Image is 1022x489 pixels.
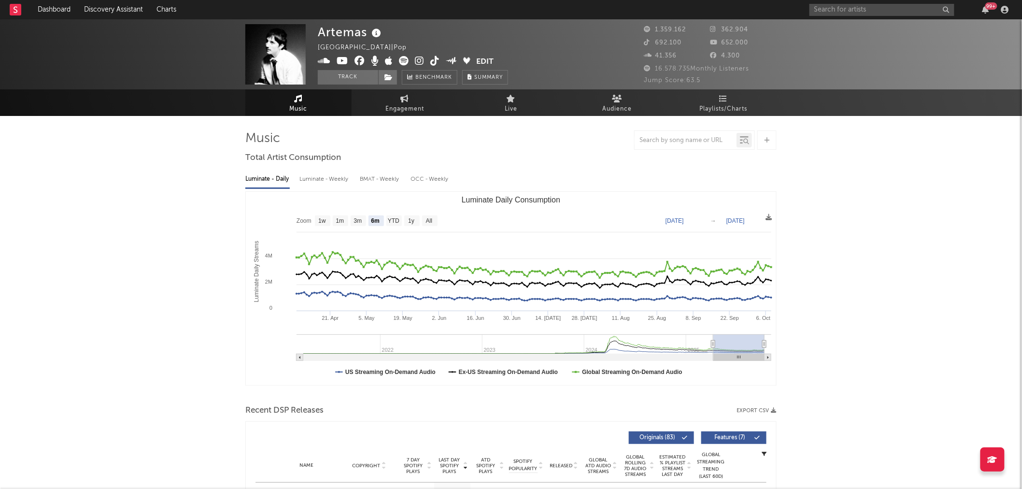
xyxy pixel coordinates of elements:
[385,103,424,115] span: Engagement
[360,171,401,187] div: BMAT - Weekly
[394,315,413,321] text: 19. May
[721,315,739,321] text: 22. Sep
[701,431,766,444] button: Features(7)
[318,24,383,40] div: Artemas
[509,458,538,473] span: Spotify Popularity
[408,218,414,225] text: 1y
[474,75,503,80] span: Summary
[265,253,272,259] text: 4M
[635,137,737,144] input: Search by song name or URL
[612,315,630,321] text: 11. Aug
[290,103,308,115] span: Music
[265,279,272,285] text: 2M
[603,103,632,115] span: Audience
[473,457,498,475] span: ATD Spotify Plays
[336,218,344,225] text: 1m
[432,315,446,321] text: 2. Jun
[253,241,260,302] text: Luminate Daily Streams
[756,315,770,321] text: 6. Oct
[462,70,508,85] button: Summary
[686,315,701,321] text: 8. Sep
[809,4,954,16] input: Search for artists
[458,89,564,116] a: Live
[644,40,681,46] span: 692.100
[985,2,997,10] div: 99 +
[388,218,399,225] text: YTD
[400,457,426,475] span: 7 Day Spotify Plays
[670,89,777,116] a: Playlists/Charts
[582,369,682,375] text: Global Streaming On-Demand Audio
[708,435,752,441] span: Features ( 7 )
[644,77,700,84] span: Jump Score: 63.5
[644,66,749,72] span: 16.578.735 Monthly Listeners
[644,53,677,59] span: 41.356
[318,42,418,54] div: [GEOGRAPHIC_DATA] | Pop
[644,27,686,33] span: 1.359.162
[477,56,494,68] button: Edit
[402,70,457,85] a: Benchmark
[245,152,341,164] span: Total Artist Consumption
[318,218,326,225] text: 1w
[352,89,458,116] a: Engagement
[359,315,375,321] text: 5. May
[710,27,749,33] span: 362.904
[245,171,290,187] div: Luminate - Daily
[297,218,312,225] text: Zoom
[696,451,725,480] div: Global Streaming Trend (Last 60D)
[710,217,716,224] text: →
[371,218,380,225] text: 6m
[467,315,484,321] text: 16. Jun
[270,305,272,311] text: 0
[982,6,989,14] button: 99+
[411,171,449,187] div: OCC - Weekly
[354,218,362,225] text: 3m
[710,53,740,59] span: 4.300
[564,89,670,116] a: Audience
[503,315,521,321] text: 30. Jun
[585,457,611,475] span: Global ATD Audio Streams
[459,369,558,375] text: Ex-US Streaming On-Demand Audio
[726,217,745,224] text: [DATE]
[666,217,684,224] text: [DATE]
[415,72,452,84] span: Benchmark
[572,315,597,321] text: 28. [DATE]
[737,408,777,414] button: Export CSV
[622,454,649,477] span: Global Rolling 7D Audio Streams
[550,463,572,469] span: Released
[536,315,561,321] text: 14. [DATE]
[345,369,436,375] text: US Streaming On-Demand Audio
[246,192,776,385] svg: Luminate Daily Consumption
[648,315,666,321] text: 25. Aug
[659,454,686,477] span: Estimated % Playlist Streams Last Day
[700,103,748,115] span: Playlists/Charts
[635,435,680,441] span: Originals ( 83 )
[318,70,378,85] button: Track
[426,218,432,225] text: All
[352,463,380,469] span: Copyright
[462,196,561,204] text: Luminate Daily Consumption
[245,89,352,116] a: Music
[505,103,517,115] span: Live
[710,40,749,46] span: 652.000
[437,457,462,475] span: Last Day Spotify Plays
[629,431,694,444] button: Originals(83)
[322,315,339,321] text: 21. Apr
[299,171,350,187] div: Luminate - Weekly
[245,405,324,417] span: Recent DSP Releases
[275,462,338,469] div: Name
